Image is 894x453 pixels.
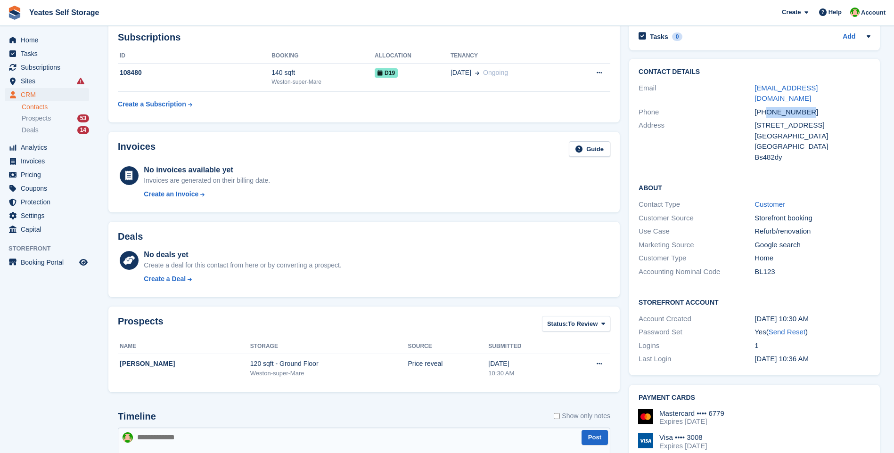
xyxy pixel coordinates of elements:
div: [DATE] 10:30 AM [755,314,870,324]
a: menu [5,209,89,222]
button: Status: To Review [542,316,610,332]
div: Refurb/renovation [755,226,870,237]
div: 140 sqft [271,68,375,78]
span: Coupons [21,182,77,195]
div: Account Created [639,314,755,324]
img: Mastercard Logo [638,409,653,424]
div: Customer Type [639,253,755,264]
th: Storage [250,339,408,354]
h2: Prospects [118,316,164,333]
div: [STREET_ADDRESS] [755,120,870,131]
a: menu [5,61,89,74]
div: Address [639,120,755,162]
a: Customer [755,200,785,208]
a: menu [5,33,89,47]
div: Google search [755,240,870,251]
a: menu [5,154,89,168]
h2: Invoices [118,141,156,157]
div: Customer Source [639,213,755,224]
div: 0 [672,32,683,41]
div: Password Set [639,327,755,338]
span: Prospects [22,114,51,123]
div: Create a deal for this contact from here or by converting a prospect. [144,260,341,270]
span: Home [21,33,77,47]
span: Settings [21,209,77,222]
h2: About [639,183,870,192]
a: Contacts [22,103,89,112]
div: 53 [77,114,89,122]
div: Contact Type [639,199,755,210]
th: Name [118,339,250,354]
a: menu [5,47,89,60]
h2: Timeline [118,411,156,422]
span: Analytics [21,141,77,154]
div: Create an Invoice [144,189,198,199]
img: Angela Field [123,432,133,443]
span: Subscriptions [21,61,77,74]
a: Deals 14 [22,125,89,135]
div: Marketing Source [639,240,755,251]
th: Submitted [488,339,565,354]
span: D19 [375,68,398,78]
div: Mastercard •••• 6779 [659,409,724,418]
div: [DATE] [488,359,565,369]
span: Booking Portal [21,256,77,269]
h2: Subscriptions [118,32,610,43]
span: CRM [21,88,77,101]
span: Storefront [8,244,94,253]
a: Create a Subscription [118,96,192,113]
span: Ongoing [483,69,508,76]
a: Guide [569,141,610,157]
h2: Contact Details [639,68,870,76]
div: Weston-super-Mare [271,78,375,86]
div: [GEOGRAPHIC_DATA] [755,141,870,152]
div: [GEOGRAPHIC_DATA] [755,131,870,142]
h2: Payment cards [639,394,870,402]
a: menu [5,256,89,269]
a: Yeates Self Storage [25,5,103,20]
span: Capital [21,223,77,236]
div: Bs482dy [755,152,870,163]
span: Tasks [21,47,77,60]
a: Create an Invoice [144,189,270,199]
a: menu [5,168,89,181]
span: To Review [568,319,598,329]
a: menu [5,223,89,236]
div: Price reveal [408,359,488,369]
div: Use Case [639,226,755,237]
img: Visa Logo [638,433,653,448]
div: BL123 [755,267,870,277]
div: 108480 [118,68,271,78]
div: Visa •••• 3008 [659,433,707,442]
th: Booking [271,49,375,64]
time: 2025-09-17 09:36:18 UTC [755,355,809,363]
div: Weston-super-Mare [250,369,408,378]
span: Pricing [21,168,77,181]
span: ( ) [766,328,808,336]
div: No deals yet [144,249,341,260]
div: 10:30 AM [488,369,565,378]
span: Account [861,8,886,17]
i: Smart entry sync failures have occurred [77,77,84,85]
span: Help [828,8,842,17]
span: Sites [21,74,77,88]
img: Angela Field [850,8,860,17]
span: Protection [21,195,77,209]
span: [DATE] [451,68,471,78]
a: menu [5,195,89,209]
div: Logins [639,340,755,351]
div: Home [755,253,870,264]
div: Last Login [639,354,755,364]
div: Accounting Nominal Code [639,267,755,277]
div: Phone [639,107,755,118]
div: [PERSON_NAME] [120,359,250,369]
div: Create a Deal [144,274,186,284]
div: [PHONE_NUMBER] [755,107,870,118]
a: menu [5,141,89,154]
span: Create [782,8,801,17]
label: Show only notes [554,411,610,421]
button: Post [582,430,608,445]
div: Storefront booking [755,213,870,224]
a: Create a Deal [144,274,341,284]
img: stora-icon-8386f47178a22dfd0bd8f6a31ec36ba5ce8667c1dd55bd0f319d3a0aa187defe.svg [8,6,22,20]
